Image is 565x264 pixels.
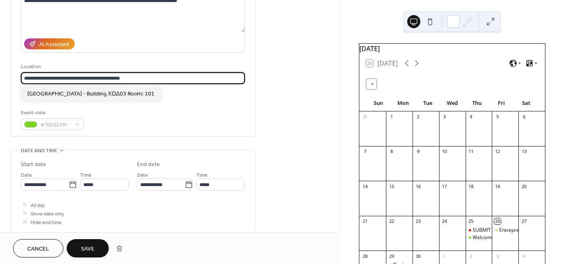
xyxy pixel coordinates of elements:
[31,201,45,210] span: All day
[442,218,448,224] div: 24
[466,234,492,241] div: Welcome Call
[81,245,94,253] span: Save
[31,218,62,227] span: Hide end time
[492,227,518,234] div: Entrepreneurial Mindset - Alexia Panagiotou
[440,95,464,111] div: Wed
[359,44,545,53] div: [DATE]
[137,171,148,180] span: Date
[466,227,492,234] div: SUBMIT SIGNED AGREEMENT
[67,239,109,257] button: Save
[362,149,368,155] div: 7
[494,149,500,155] div: 12
[21,160,46,169] div: Start date
[415,114,421,120] div: 2
[196,171,208,180] span: Time
[21,146,57,155] span: Date and time
[362,253,368,259] div: 28
[362,114,368,120] div: 31
[468,149,474,155] div: 11
[27,245,49,253] span: Cancel
[468,253,474,259] div: 2
[21,171,32,180] span: Date
[362,218,368,224] div: 21
[415,183,421,189] div: 16
[521,149,527,155] div: 13
[388,218,395,224] div: 22
[27,89,155,98] span: [GEOGRAPHIC_DATA] - Building ΧΩΔ03 Room: 101
[40,121,71,129] span: #7ED321FF
[362,183,368,189] div: 14
[494,218,500,224] div: 26
[415,149,421,155] div: 9
[442,114,448,120] div: 3
[24,38,75,49] button: AI Assistant
[468,183,474,189] div: 18
[442,183,448,189] div: 17
[415,95,440,111] div: Tue
[415,253,421,259] div: 30
[521,183,527,189] div: 20
[388,183,395,189] div: 15
[137,160,160,169] div: End date
[494,183,500,189] div: 19
[366,95,390,111] div: Sun
[514,95,538,111] div: Sat
[80,171,92,180] span: Time
[468,114,474,120] div: 4
[442,253,448,259] div: 1
[31,210,64,218] span: Show date only
[464,95,489,111] div: Thu
[521,114,527,120] div: 6
[494,114,500,120] div: 5
[521,253,527,259] div: 4
[489,95,513,111] div: Fri
[21,62,243,71] div: Location
[442,149,448,155] div: 10
[13,239,63,257] button: Cancel
[21,109,82,117] div: Event color
[468,218,474,224] div: 25
[473,227,541,234] div: SUBMIT SIGNED AGREEMENT
[390,95,415,111] div: Mon
[473,234,504,241] div: Welcome Call
[388,114,395,120] div: 1
[388,253,395,259] div: 29
[494,253,500,259] div: 3
[521,218,527,224] div: 27
[39,40,69,49] div: AI Assistant
[415,218,421,224] div: 23
[388,149,395,155] div: 8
